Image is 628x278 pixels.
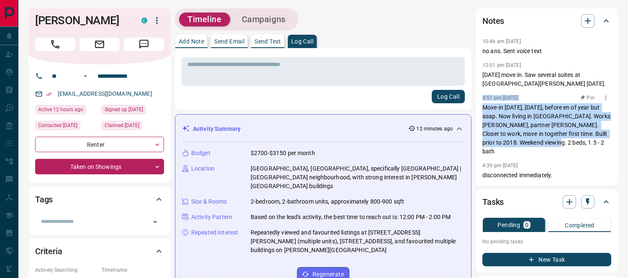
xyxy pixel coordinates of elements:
svg: Email Verified [46,91,52,97]
h1: [PERSON_NAME] [35,14,129,27]
button: Pin [575,94,600,102]
span: Active 12 hours ago [38,105,83,114]
p: 12 minutes ago [417,125,453,133]
p: Log Call [291,38,313,44]
div: Mon Oct 06 2025 [35,121,97,133]
p: no ans. Sent voice text [482,47,611,56]
span: Email [79,38,120,51]
p: Add Note [179,38,204,44]
span: Call [35,38,75,51]
div: Notes [482,11,611,31]
p: Budget [191,149,210,158]
p: $2700-$3150 per month [251,149,315,158]
div: Activity Summary12 minutes ago [182,121,464,137]
p: 4:51 pm [DATE] [482,95,518,101]
div: Sat Sep 27 2025 [102,121,164,133]
button: Open [149,216,161,228]
p: [DATE] move in. Saw several suites at [GEOGRAPHIC_DATA][PERSON_NAME] [DATE]. [482,71,611,88]
h2: Criteria [35,245,62,258]
div: Renter [35,137,164,152]
p: disconnected immediately. [482,171,611,180]
p: Repeatedly viewed and favourited listings at [STREET_ADDRESS][PERSON_NAME] (multiple units), [STR... [251,228,464,255]
div: condos.ca [141,18,147,23]
p: 12:01 pm [DATE] [482,62,521,68]
p: Activity Summary [193,125,241,133]
p: [GEOGRAPHIC_DATA], [GEOGRAPHIC_DATA], specifically [GEOGRAPHIC_DATA] | [GEOGRAPHIC_DATA] neighbou... [251,164,464,191]
button: Timeline [179,13,230,26]
p: Based on the lead's activity, the best time to reach out is: 12:00 PM - 2:00 PM [251,213,451,222]
p: Location [191,164,215,173]
p: Send Text [254,38,281,44]
p: Pending [497,222,520,228]
p: Size & Rooms [191,197,227,206]
span: Contacted [DATE] [38,121,77,130]
button: Campaigns [233,13,294,26]
p: Repeated Interest [191,228,238,237]
p: Actively Searching: [35,266,97,274]
div: Sat Sep 27 2025 [102,105,164,117]
button: Log Call [432,90,465,103]
span: Signed up [DATE] [105,105,143,114]
p: 2-bedroom, 2-bathroom units, approximately 800-900 sqft [251,197,404,206]
button: New Task [482,253,611,266]
div: Tags [35,189,164,209]
h2: Tasks [482,195,504,209]
p: 0 [525,222,528,228]
p: Send Email [214,38,244,44]
div: Taken on Showings [35,159,164,174]
h2: Tags [35,193,53,206]
div: Criteria [35,241,164,261]
p: Timeframe: [102,266,164,274]
p: Completed [565,222,595,228]
div: Tasks [482,192,611,212]
button: Open [80,71,90,81]
p: Move-in [DATE], [DATE], before en of year but asap. Now living in [GEOGRAPHIC_DATA]. Works [PERSO... [482,103,611,156]
p: Activity Pattern [191,213,232,222]
a: [EMAIL_ADDRESS][DOMAIN_NAME] [58,90,152,97]
span: Claimed [DATE] [105,121,139,130]
h2: Notes [482,14,504,28]
p: 10:46 am [DATE] [482,38,521,44]
p: No pending tasks [482,235,611,248]
p: 4:39 pm [DATE] [482,163,518,168]
div: Tue Oct 14 2025 [35,105,97,117]
span: Message [124,38,164,51]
